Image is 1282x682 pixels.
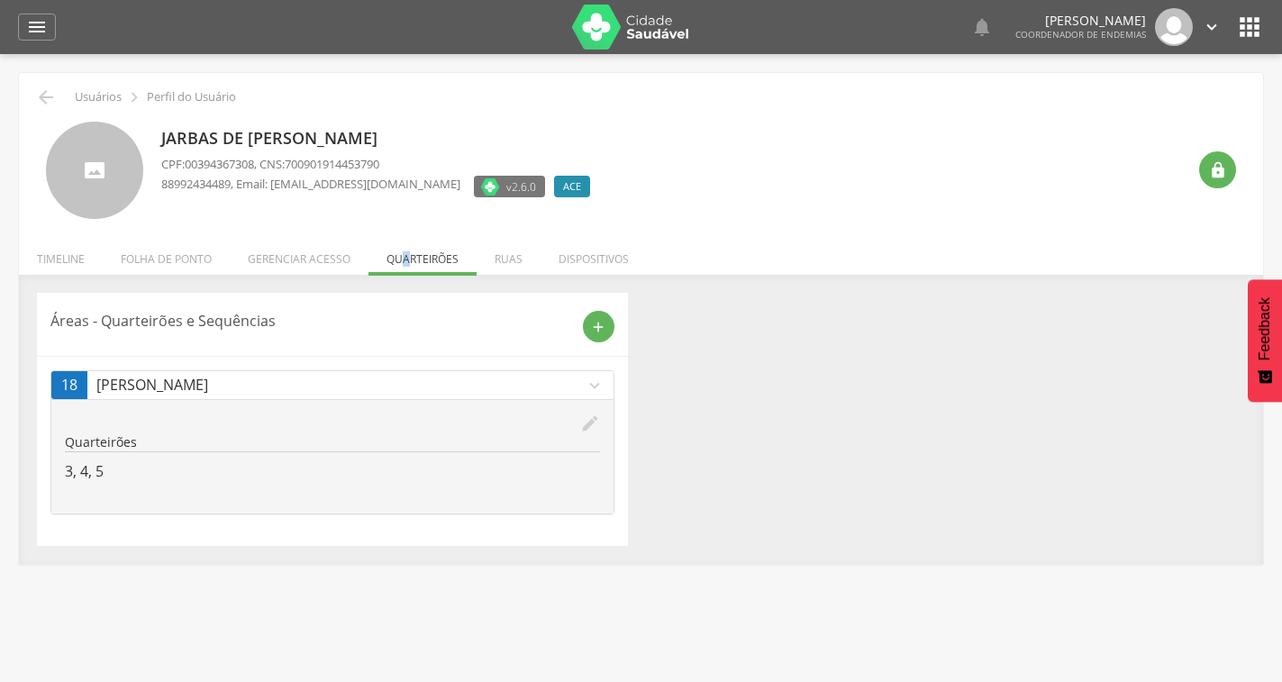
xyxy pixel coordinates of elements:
span: Feedback [1257,297,1273,360]
span: 00394367308 [185,156,254,172]
i:  [1202,17,1222,37]
li: Folha de ponto [103,233,230,276]
p: [PERSON_NAME] [96,375,585,396]
i: add [590,319,606,335]
i:  [1209,161,1227,179]
i:  [124,87,144,107]
i:  [971,16,993,38]
button: Feedback - Mostrar pesquisa [1248,279,1282,402]
p: CPF: , CNS: [161,156,599,173]
i:  [1235,13,1264,41]
li: Timeline [19,233,103,276]
span: Coordenador de Endemias [1015,28,1146,41]
p: 3, 4, 5 [65,461,600,482]
span: ACE [563,179,581,194]
p: Jarbas de [PERSON_NAME] [161,127,599,150]
p: Quarteirões [65,433,600,451]
i: edit [580,414,600,433]
li: Gerenciar acesso [230,233,368,276]
p: Perfil do Usuário [147,90,236,105]
span: 18 [61,375,77,396]
i:  [35,86,57,108]
i:  [26,16,48,38]
span: 88992434489 [161,176,231,192]
p: [PERSON_NAME] [1015,14,1146,27]
span: 700901914453790 [285,156,379,172]
a:  [971,8,993,46]
p: , Email: [EMAIL_ADDRESS][DOMAIN_NAME] [161,176,460,193]
a:  [18,14,56,41]
li: Dispositivos [541,233,647,276]
p: Áreas - Quarteirões e Sequências [50,311,569,332]
i: expand_more [585,376,605,396]
a:  [1202,8,1222,46]
li: Ruas [477,233,541,276]
p: Usuários [75,90,122,105]
a: 18[PERSON_NAME]expand_more [51,371,614,399]
span: v2.6.0 [506,177,536,196]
